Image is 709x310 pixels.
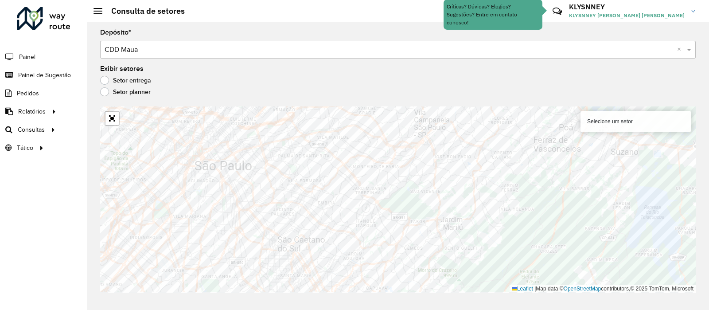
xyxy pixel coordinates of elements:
div: Map data © contributors,© 2025 TomTom, Microsoft [510,285,696,293]
span: Pedidos [17,89,39,98]
span: Painel [19,52,35,62]
span: KLYSNNEY [PERSON_NAME] [PERSON_NAME] [569,12,685,20]
a: Abrir mapa em tela cheia [105,112,119,125]
span: Painel de Sugestão [18,71,71,80]
span: Consultas [18,125,45,134]
a: OpenStreetMap [564,286,601,292]
label: Exibir setores [100,63,144,74]
span: | [534,286,536,292]
span: Tático [17,143,33,153]
span: Relatórios [18,107,46,116]
div: Selecione um setor [580,111,691,132]
span: Clear all [677,44,685,55]
label: Setor planner [100,87,151,96]
a: Contato Rápido [548,2,567,21]
h2: Consulta de setores [102,6,185,16]
h3: KLYSNNEY [569,3,685,11]
label: Depósito [100,27,131,38]
a: Leaflet [512,286,533,292]
label: Setor entrega [100,76,151,85]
